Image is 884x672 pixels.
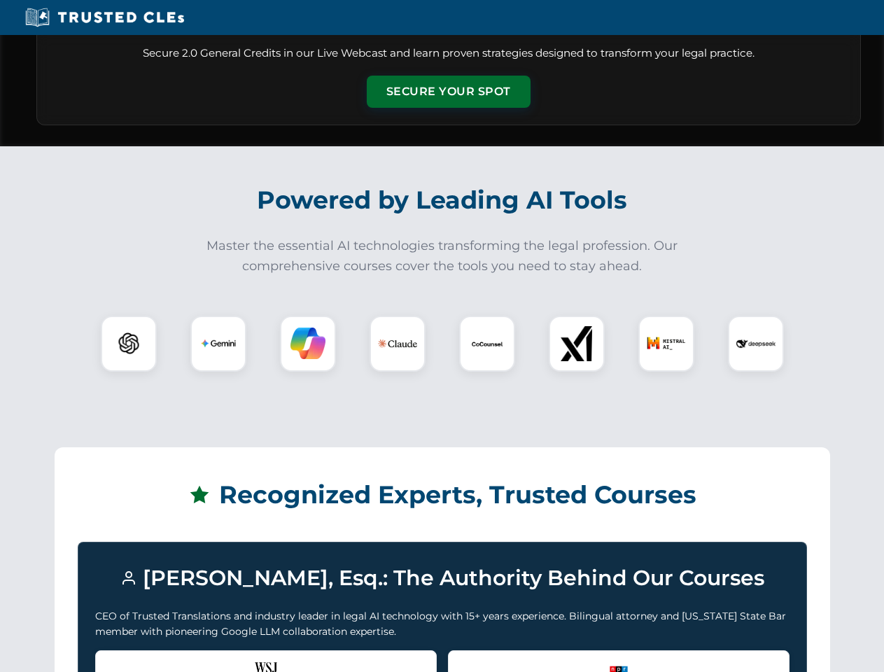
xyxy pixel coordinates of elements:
div: xAI [549,316,605,372]
h2: Powered by Leading AI Tools [55,176,830,225]
img: xAI Logo [559,326,594,361]
img: Gemini Logo [201,326,236,361]
div: Gemini [190,316,246,372]
img: Claude Logo [378,324,417,363]
h3: [PERSON_NAME], Esq.: The Authority Behind Our Courses [95,559,790,597]
p: Master the essential AI technologies transforming the legal profession. Our comprehensive courses... [197,236,687,276]
img: DeepSeek Logo [736,324,776,363]
button: Secure Your Spot [367,76,531,108]
img: CoCounsel Logo [470,326,505,361]
img: ChatGPT Logo [108,323,149,364]
div: ChatGPT [101,316,157,372]
div: Copilot [280,316,336,372]
div: Claude [370,316,426,372]
img: Trusted CLEs [21,7,188,28]
p: Secure 2.0 General Credits in our Live Webcast and learn proven strategies designed to transform ... [54,45,843,62]
img: Copilot Logo [290,326,325,361]
img: Mistral AI Logo [647,324,686,363]
p: CEO of Trusted Translations and industry leader in legal AI technology with 15+ years experience.... [95,608,790,640]
div: Mistral AI [638,316,694,372]
h2: Recognized Experts, Trusted Courses [78,470,807,519]
div: CoCounsel [459,316,515,372]
div: DeepSeek [728,316,784,372]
